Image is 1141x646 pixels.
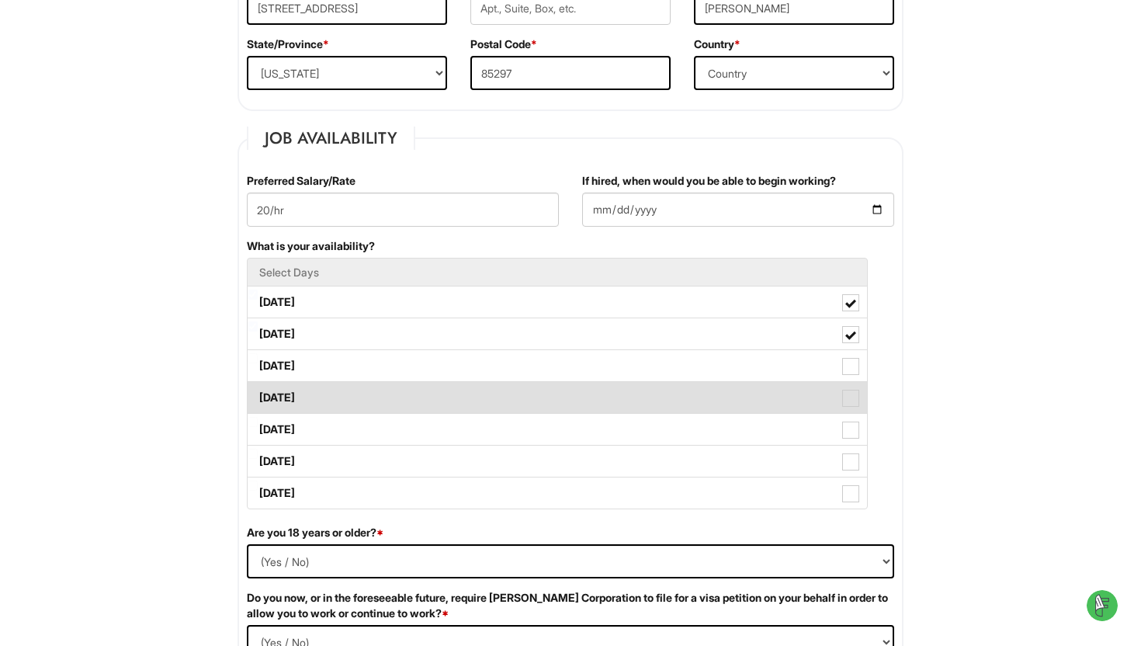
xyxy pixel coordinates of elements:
[247,127,415,150] legend: Job Availability
[582,173,836,189] label: If hired, when would you be able to begin working?
[247,173,355,189] label: Preferred Salary/Rate
[259,266,855,278] h5: Select Days
[694,36,740,52] label: Country
[470,56,671,90] input: Postal Code
[247,193,559,227] input: Preferred Salary/Rate
[247,590,894,621] label: Do you now, or in the foreseeable future, require [PERSON_NAME] Corporation to file for a visa pe...
[694,56,894,90] select: Country
[248,414,867,445] label: [DATE]
[248,350,867,381] label: [DATE]
[248,446,867,477] label: [DATE]
[248,478,867,509] label: [DATE]
[248,318,867,349] label: [DATE]
[247,36,329,52] label: State/Province
[247,238,375,254] label: What is your availability?
[248,382,867,413] label: [DATE]
[470,36,537,52] label: Postal Code
[247,544,894,578] select: (Yes / No)
[247,525,383,540] label: Are you 18 years or older?
[248,287,867,318] label: [DATE]
[247,56,447,90] select: State/Province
